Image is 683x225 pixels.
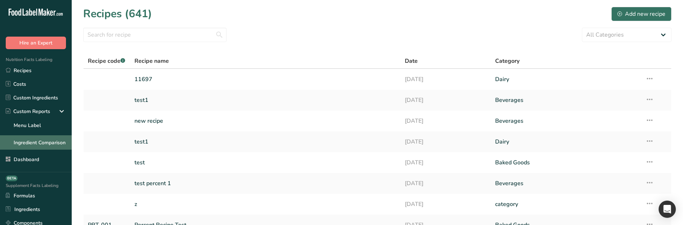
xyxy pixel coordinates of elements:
a: category [495,197,637,212]
a: test1 [134,93,397,108]
a: [DATE] [405,176,487,191]
a: Dairy [495,134,637,149]
a: [DATE] [405,72,487,87]
span: Recipe name [134,57,169,65]
span: Recipe code [88,57,125,65]
a: test percent 1 [134,176,397,191]
input: Search for recipe [83,28,227,42]
a: test [134,155,397,170]
button: Add new recipe [611,7,672,21]
a: Beverages [495,93,637,108]
a: new recipe [134,113,397,128]
a: z [134,197,397,212]
span: Category [495,57,520,65]
a: [DATE] [405,197,487,212]
a: Dairy [495,72,637,87]
a: 11697 [134,72,397,87]
a: Beverages [495,176,637,191]
button: Hire an Expert [6,37,66,49]
a: Baked Goods [495,155,637,170]
h1: Recipes (641) [83,6,152,22]
a: test1 [134,134,397,149]
a: Beverages [495,113,637,128]
a: [DATE] [405,155,487,170]
div: Add new recipe [617,10,665,18]
a: [DATE] [405,134,487,149]
div: Open Intercom Messenger [659,201,676,218]
a: [DATE] [405,93,487,108]
a: [DATE] [405,113,487,128]
span: Date [405,57,418,65]
div: Custom Reports [6,108,50,115]
div: BETA [6,175,18,181]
